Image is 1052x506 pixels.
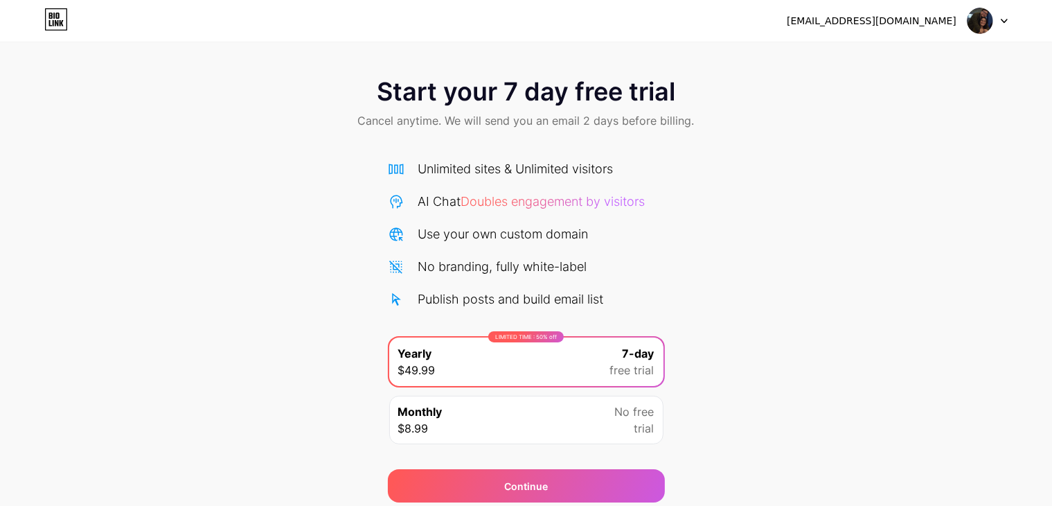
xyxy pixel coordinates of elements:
[398,420,429,437] span: $8.99
[967,8,993,34] img: jairo belte
[610,362,654,378] span: free trial
[358,112,695,129] span: Cancel anytime. We will send you an email 2 days before billing.
[398,362,436,378] span: $49.99
[418,192,645,211] div: AI Chat
[787,14,956,28] div: [EMAIL_ADDRESS][DOMAIN_NAME]
[461,194,645,209] span: Doubles engagement by visitors
[418,290,604,308] div: Publish posts and build email list
[488,331,564,342] div: LIMITED TIME : 50% off
[418,225,589,243] div: Use your own custom domain
[377,78,675,105] span: Start your 7 day free trial
[398,403,443,420] span: Monthly
[418,159,614,178] div: Unlimited sites & Unlimited visitors
[615,403,654,420] span: No free
[623,345,654,362] span: 7-day
[634,420,654,437] span: trial
[504,479,548,494] div: Continue
[398,345,432,362] span: Yearly
[418,257,587,276] div: No branding, fully white-label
